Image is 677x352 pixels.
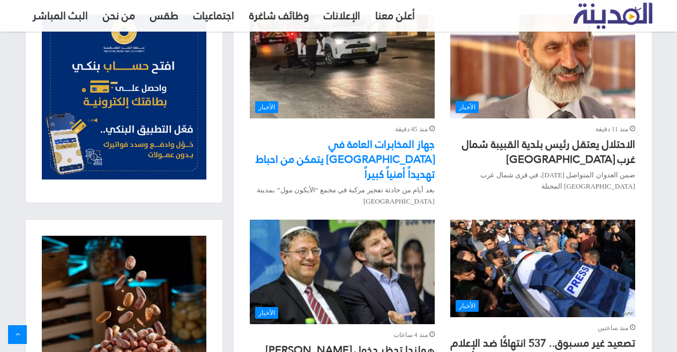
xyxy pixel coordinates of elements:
p: بعد أيام من حادثة تفجير مركبة في مجمع “الأيكون مول” بمدينة [GEOGRAPHIC_DATA] [250,184,434,207]
span: منذ 11 دقيقة [596,124,635,135]
span: منذ 4 ساعات [393,329,435,341]
a: جهاز المخابرات العامة في محافظة القدس يتمكن من احباط تهديداً أمنياً كبيراً [250,14,434,118]
span: الأخبار [456,101,479,113]
span: الأخبار [456,300,479,312]
a: الاحتلال يعتقل رئيس بلدية القبيبة شمال غرب [GEOGRAPHIC_DATA] [462,134,635,169]
a: تصعيد غير مسبوق.. 537 انتهاكًا ضد الإعلام الفلسطيني خلال 6 أشهر [450,220,635,317]
img: صورة الاحتلال يعتقل رئيس بلدية القبيبة شمال غرب القدس [450,14,635,118]
a: الاحتلال يعتقل رئيس بلدية القبيبة شمال غرب القدس [450,14,635,118]
img: صورة تصعيد غير مسبوق.. 537 انتهاكًا ضد الإعلام الفلسطيني خلال 6 أشهر [450,220,635,317]
span: الأخبار [255,307,278,319]
p: ضمن العدوان المتواصل [DATE]، في قرى شمال غرب [GEOGRAPHIC_DATA] المحتلة [450,169,635,192]
span: منذ ساعتين [598,323,635,334]
span: الأخبار [255,101,278,113]
img: تلفزيون المدينة [574,3,652,29]
a: هولندا تحظر دخول بن غفير وسموتريتش إلى 29 دولة أوروبية [250,220,434,324]
span: منذ 45 دقيقة [395,124,435,135]
img: صورة هولندا تحظر دخول بن غفير وسموتريتش إلى 29 دولة أوروبية [250,220,434,324]
a: جهاز المخابرات العامة في [GEOGRAPHIC_DATA] يتمكن من احباط تهديداً أمنياً كبيراً [256,134,435,184]
img: صورة جهاز المخابرات العامة في محافظة القدس يتمكن من احباط تهديداً أمنياً كبيراً [250,14,434,118]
